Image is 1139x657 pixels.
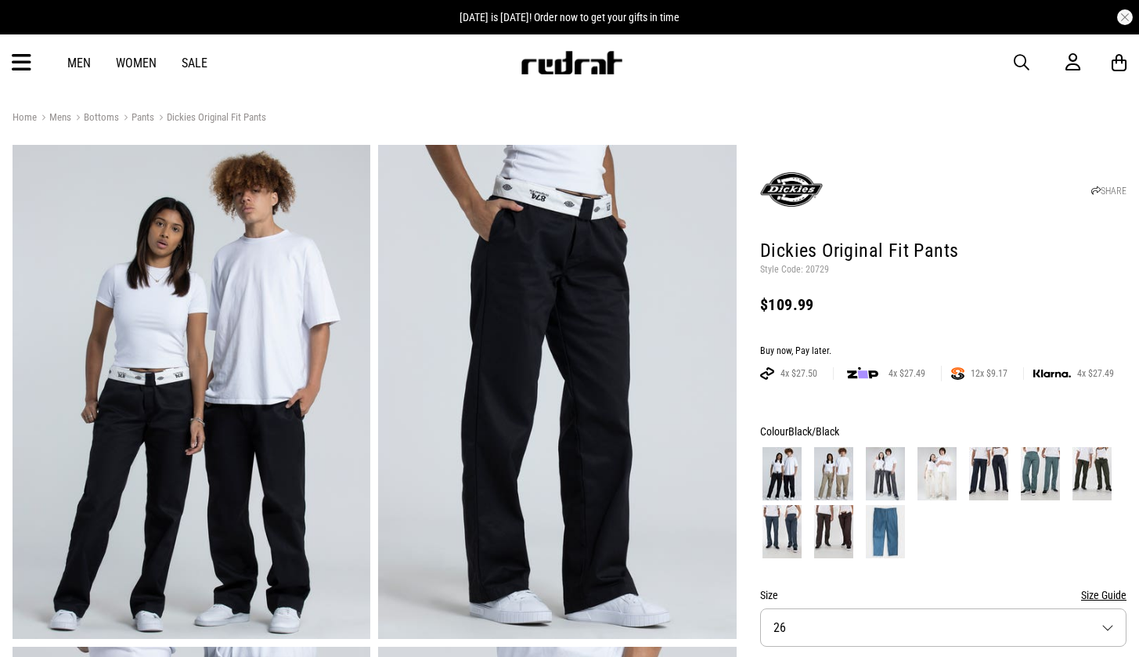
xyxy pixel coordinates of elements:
a: Men [67,56,91,70]
img: Dickies Original Fit Pants in Black [13,145,370,639]
span: 4x $27.49 [1071,367,1120,380]
span: Black/Black [788,425,839,438]
span: 12x $9.17 [964,367,1014,380]
img: Khaki [814,447,853,500]
span: 4x $27.50 [774,367,824,380]
a: Mens [37,111,71,126]
span: 26 [773,620,786,635]
div: $109.99 [760,295,1126,314]
a: Dickies Original Fit Pants [154,111,266,126]
img: Dark Brown [814,505,853,558]
img: Dickies [760,158,823,221]
span: [DATE] is [DATE]! Order now to get your gifts in time [460,11,679,23]
a: Sale [182,56,207,70]
img: Olive Green [1072,447,1112,500]
button: 26 [760,608,1126,647]
img: Black/Black [762,447,802,500]
img: Lincoln Green [1021,447,1060,500]
img: Charcoal [866,447,905,500]
img: zip [847,366,878,381]
img: Airforce Blue [762,505,802,558]
img: Dark Navy [969,447,1008,500]
div: Buy now, Pay later. [760,345,1126,358]
img: SPLITPAY [951,367,964,380]
img: AFTERPAY [760,367,774,380]
p: Style Code: 20729 [760,264,1126,276]
div: Size [760,586,1126,605]
h1: Dickies Original Fit Pants [760,239,1126,264]
a: Women [116,56,157,70]
a: Bottoms [71,111,119,126]
div: Colour [760,422,1126,441]
img: KLARNA [1033,370,1071,378]
span: 4x $27.49 [882,367,932,380]
a: SHARE [1091,186,1126,197]
img: Bone [917,447,957,500]
img: Dickies Original Fit Pants in Black [378,145,736,639]
img: Redrat logo [520,51,623,74]
a: Home [13,111,37,123]
a: Pants [119,111,154,126]
button: Size Guide [1081,586,1126,605]
img: Sky Blue [866,505,905,558]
